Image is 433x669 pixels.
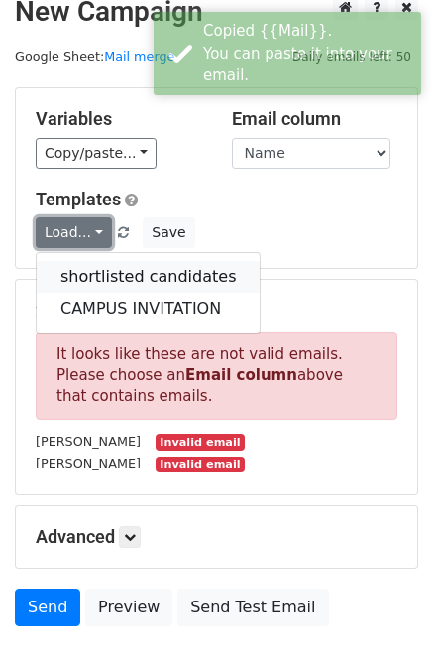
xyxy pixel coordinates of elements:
[37,293,260,325] a: CAMPUS INVITATION
[36,217,112,248] a: Load...
[15,49,174,64] small: Google Sheet:
[36,189,121,209] a: Templates
[203,20,413,87] div: Copied {{Mail}}. You can paste it into your email.
[143,217,194,248] button: Save
[37,261,260,293] a: shortlisted candidates
[185,366,297,384] strong: Email column
[177,589,328,626] a: Send Test Email
[156,457,245,473] small: Invalid email
[104,49,174,64] a: Mail merge
[85,589,172,626] a: Preview
[36,138,157,169] a: Copy/paste...
[36,456,141,470] small: [PERSON_NAME]
[36,332,397,420] p: It looks like these are not valid emails. Please choose an above that contains emails.
[156,434,245,451] small: Invalid email
[334,574,433,669] iframe: Chat Widget
[36,108,202,130] h5: Variables
[36,526,397,548] h5: Advanced
[15,589,80,626] a: Send
[36,434,141,449] small: [PERSON_NAME]
[232,108,398,130] h5: Email column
